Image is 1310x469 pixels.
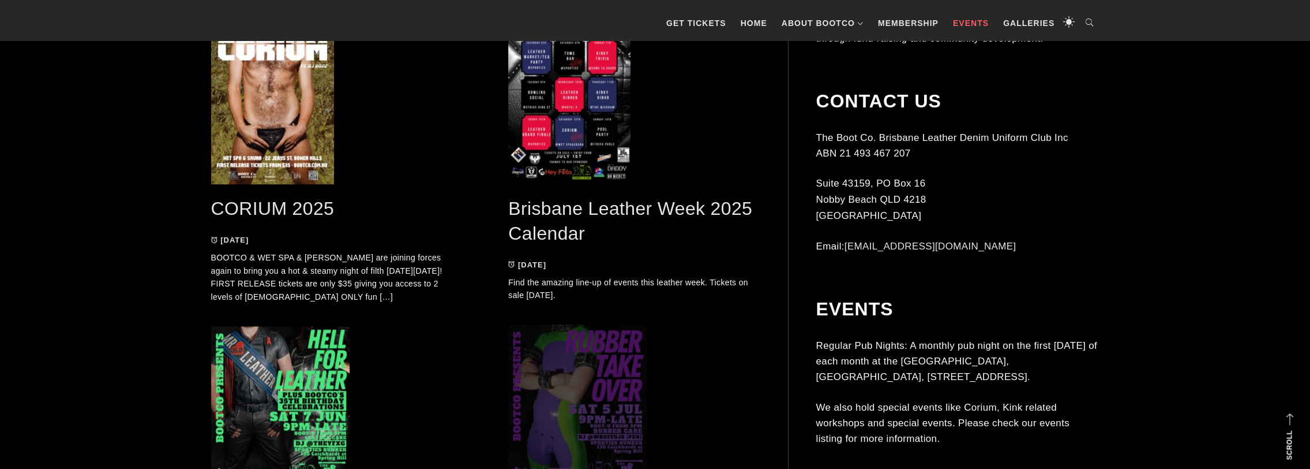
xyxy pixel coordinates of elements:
a: [EMAIL_ADDRESS][DOMAIN_NAME] [844,240,1016,251]
a: GET TICKETS [660,6,732,40]
a: Membership [872,6,944,40]
p: The Boot Co. Brisbane Leather Denim Uniform Club Inc ABN 21 493 467 207 [816,130,1098,161]
a: Brisbane Leather Week 2025 Calendar [508,198,752,244]
p: BOOTCO & WET SPA & [PERSON_NAME] are joining forces again to bring you a hot & steamy night of fi... [211,251,463,303]
p: Email: [816,238,1098,254]
p: Find the amazing line-up of events this leather week. Tickets on sale [DATE]. [508,276,760,302]
a: [DATE] [211,236,249,244]
a: CORIUM 2025 [211,198,335,219]
p: We also hold special events like Corium, Kink related workshops and special events. Please check ... [816,399,1098,446]
p: Suite 43159, PO Box 16 Nobby Beach QLD 4218 [GEOGRAPHIC_DATA] [816,176,1098,224]
strong: Scroll [1285,430,1293,460]
a: [DATE] [508,260,546,269]
a: Home [735,6,773,40]
a: Events [947,6,994,40]
h2: Contact Us [816,91,1098,113]
p: Regular Pub Nights: A monthly pub night on the first [DATE] of each month at the [GEOGRAPHIC_DATA... [816,337,1098,385]
a: Galleries [997,6,1060,40]
time: [DATE] [220,236,249,244]
a: About BootCo [776,6,869,40]
time: [DATE] [518,260,546,269]
h2: Events [816,298,1098,320]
